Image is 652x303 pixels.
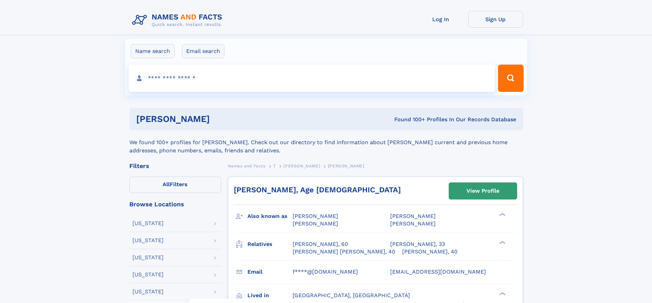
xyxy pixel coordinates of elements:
img: Logo Names and Facts [129,11,228,29]
span: [EMAIL_ADDRESS][DOMAIN_NAME] [390,268,486,275]
a: View Profile [449,183,517,199]
label: Filters [129,177,221,193]
span: T [273,164,276,168]
a: [PERSON_NAME] [PERSON_NAME], 40 [293,248,395,256]
div: [US_STATE] [132,289,164,294]
span: [PERSON_NAME] [390,213,436,219]
div: [US_STATE] [132,272,164,277]
div: ❯ [498,291,506,296]
a: [PERSON_NAME], 60 [293,240,348,248]
a: [PERSON_NAME], 40 [402,248,458,256]
div: Found 100+ Profiles In Our Records Database [302,116,516,123]
span: [PERSON_NAME] [293,213,338,219]
h3: Email [247,266,293,278]
div: Filters [129,163,221,169]
span: [PERSON_NAME] [293,220,338,227]
a: [PERSON_NAME], Age [DEMOGRAPHIC_DATA] [234,185,401,194]
h1: [PERSON_NAME] [136,115,302,123]
input: search input [129,65,495,92]
div: [US_STATE] [132,255,164,260]
span: [GEOGRAPHIC_DATA], [GEOGRAPHIC_DATA] [293,292,410,299]
div: We found 100+ profiles for [PERSON_NAME]. Check out our directory to find information about [PERS... [129,130,523,155]
div: View Profile [466,183,499,199]
span: [PERSON_NAME] [328,164,365,168]
label: Email search [182,44,225,58]
a: [PERSON_NAME], 33 [390,240,445,248]
div: [US_STATE] [132,221,164,226]
span: [PERSON_NAME] [283,164,320,168]
span: All [163,181,170,188]
button: Search Button [498,65,523,92]
a: [PERSON_NAME] [283,162,320,170]
a: Names and Facts [228,162,266,170]
span: [PERSON_NAME] [390,220,436,227]
h3: Also known as [247,210,293,222]
div: ❯ [498,240,506,245]
div: Browse Locations [129,201,221,207]
a: Sign Up [468,11,523,28]
h3: Lived in [247,290,293,301]
label: Name search [131,44,175,58]
div: ❯ [498,212,506,217]
div: [US_STATE] [132,238,164,243]
a: Log In [413,11,468,28]
h3: Relatives [247,238,293,250]
a: T [273,162,276,170]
